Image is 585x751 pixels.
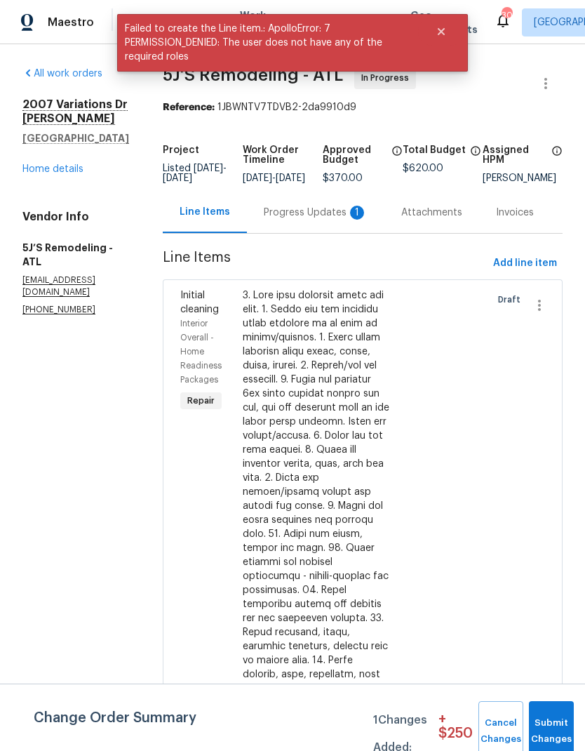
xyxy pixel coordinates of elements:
[243,145,323,165] h5: Work Order Timeline
[418,18,464,46] button: Close
[276,173,305,183] span: [DATE]
[485,715,516,747] span: Cancel Changes
[22,241,129,269] h5: 5J’S Remodeling - ATL
[551,145,563,173] span: The hpm assigned to this work order.
[403,164,443,173] span: $620.00
[323,173,363,183] span: $370.00
[194,164,223,173] span: [DATE]
[401,206,462,220] div: Attachments
[502,8,511,22] div: 30
[163,145,199,155] h5: Project
[243,173,305,183] span: -
[240,8,276,36] span: Work Orders
[180,319,222,384] span: Interior Overall - Home Readiness Packages
[48,15,94,29] span: Maestro
[163,67,343,84] span: 5J’S Remodeling - ATL
[410,8,478,36] span: Geo Assignments
[182,394,220,408] span: Repair
[361,71,415,85] span: In Progress
[22,210,129,224] h4: Vendor Info
[180,205,230,219] div: Line Items
[180,291,219,314] span: Initial cleaning
[483,173,563,183] div: [PERSON_NAME]
[163,173,192,183] span: [DATE]
[536,715,567,747] span: Submit Changes
[163,164,227,183] span: -
[403,145,466,155] h5: Total Budget
[163,100,563,114] div: 1JBWNTV7TDVB2-2da9910d9
[498,293,526,307] span: Draft
[470,145,481,164] span: The total cost of line items that have been proposed by Opendoor. This sum includes line items th...
[163,164,227,183] span: Listed
[496,206,534,220] div: Invoices
[117,14,418,72] span: Failed to create the Line item.: ApolloError: 7 PERMISSION_DENIED: The user does not have any of ...
[483,145,547,165] h5: Assigned HPM
[243,173,272,183] span: [DATE]
[264,206,368,220] div: Progress Updates
[163,102,215,112] b: Reference:
[323,145,387,165] h5: Approved Budget
[22,164,83,174] a: Home details
[163,251,487,277] span: Line Items
[22,69,102,79] a: All work orders
[391,145,403,173] span: The total cost of line items that have been approved by both Opendoor and the Trade Partner. This...
[350,206,364,220] div: 1
[493,255,557,272] span: Add line item
[487,251,563,277] button: Add line item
